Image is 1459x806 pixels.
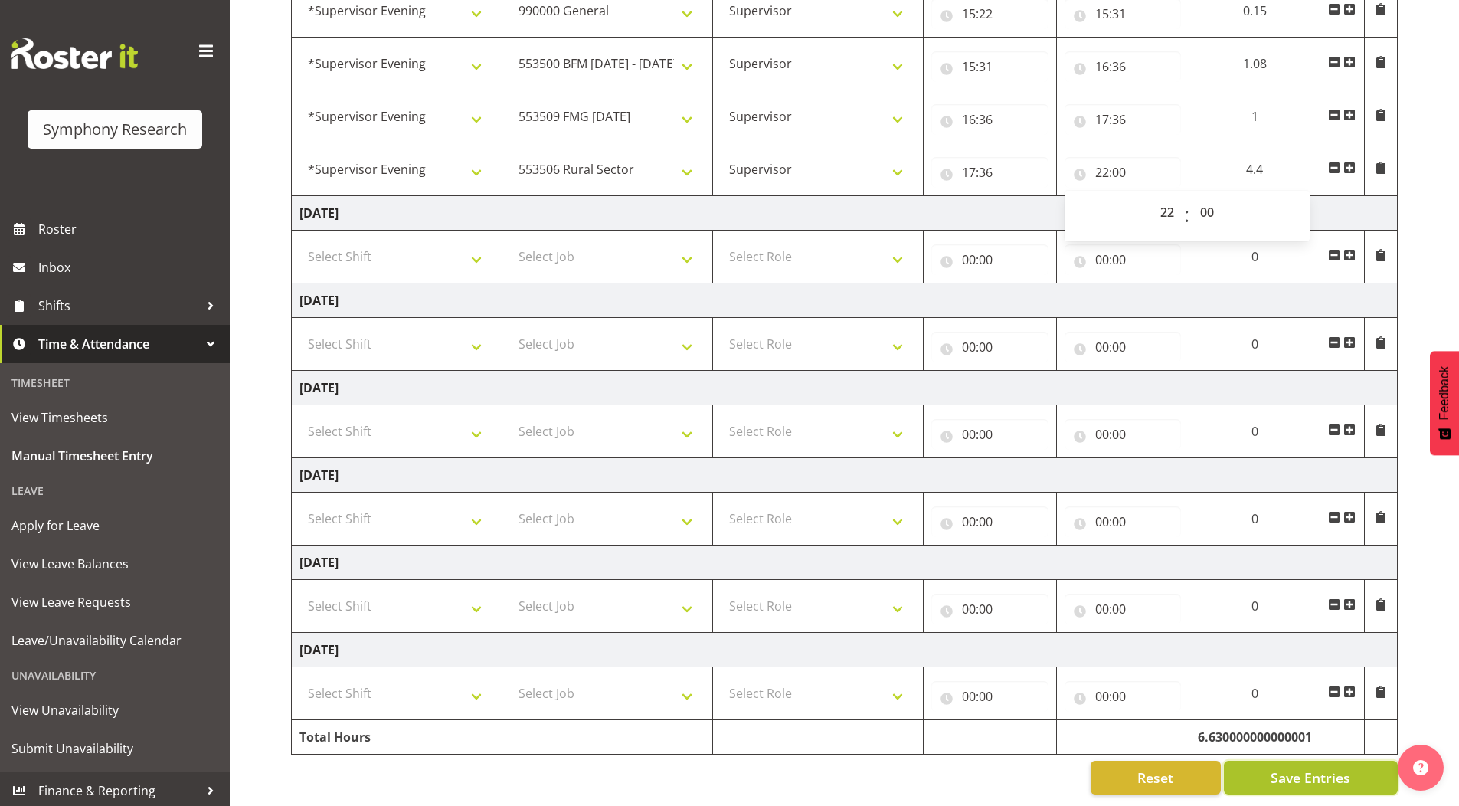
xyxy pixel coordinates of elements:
a: Submit Unavailability [4,729,226,768]
td: 0 [1189,493,1320,546]
span: Finance & Reporting [38,779,199,802]
img: Rosterit website logo [11,38,138,69]
span: Apply for Leave [11,514,218,537]
td: 0 [1189,318,1320,371]
span: Reset [1137,768,1173,788]
span: Inbox [38,256,222,279]
span: Roster [38,218,222,241]
input: Click to select... [931,419,1048,450]
td: 6.630000000000001 [1189,720,1320,755]
button: Feedback - Show survey [1430,351,1459,455]
input: Click to select... [1065,594,1182,624]
a: View Leave Balances [4,545,226,583]
input: Click to select... [1065,419,1182,450]
img: help-xxl-2.png [1413,760,1428,775]
a: Leave/Unavailability Calendar [4,621,226,660]
td: Total Hours [292,720,502,755]
span: View Leave Requests [11,591,218,614]
input: Click to select... [1065,506,1182,537]
td: 0 [1189,580,1320,633]
td: 0 [1189,405,1320,458]
input: Click to select... [1065,681,1182,712]
td: 1 [1189,90,1320,143]
td: [DATE] [292,633,1398,667]
span: View Timesheets [11,406,218,429]
span: View Unavailability [11,699,218,722]
span: Time & Attendance [38,333,199,355]
button: Save Entries [1224,761,1398,795]
input: Click to select... [1065,332,1182,362]
input: Click to select... [931,594,1048,624]
span: Shifts [38,294,199,317]
input: Click to select... [1065,244,1182,275]
a: View Unavailability [4,691,226,729]
button: Reset [1091,761,1221,795]
span: Feedback [1438,366,1451,420]
span: Leave/Unavailability Calendar [11,629,218,652]
td: 4.4 [1189,143,1320,196]
input: Click to select... [931,681,1048,712]
input: Click to select... [931,51,1048,82]
a: Apply for Leave [4,506,226,545]
div: Timesheet [4,367,226,398]
span: Submit Unavailability [11,737,218,760]
span: Save Entries [1271,768,1350,788]
input: Click to select... [931,104,1048,135]
input: Click to select... [931,506,1048,537]
a: View Leave Requests [4,583,226,621]
td: [DATE] [292,458,1398,493]
input: Click to select... [1065,51,1182,82]
td: [DATE] [292,196,1398,231]
a: View Timesheets [4,398,226,437]
div: Symphony Research [43,118,187,141]
td: 0 [1189,667,1320,720]
span: View Leave Balances [11,552,218,575]
td: [DATE] [292,371,1398,405]
span: Manual Timesheet Entry [11,444,218,467]
td: 1.08 [1189,38,1320,90]
td: 0 [1189,231,1320,283]
td: [DATE] [292,283,1398,318]
div: Leave [4,475,226,506]
input: Click to select... [931,157,1048,188]
input: Click to select... [1065,157,1182,188]
span: : [1184,197,1189,235]
div: Unavailability [4,660,226,691]
td: [DATE] [292,546,1398,580]
input: Click to select... [931,332,1048,362]
input: Click to select... [931,244,1048,275]
input: Click to select... [1065,104,1182,135]
a: Manual Timesheet Entry [4,437,226,475]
